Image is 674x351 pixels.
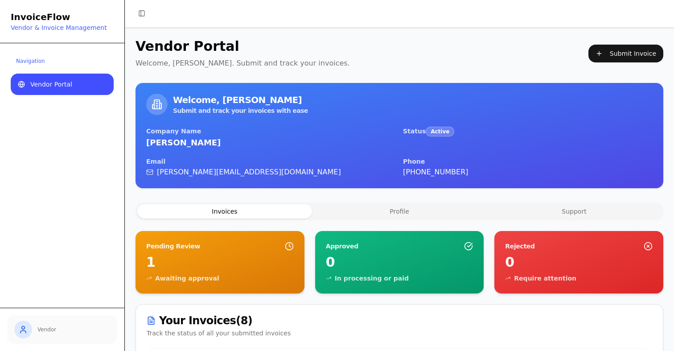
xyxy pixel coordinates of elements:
[137,204,312,219] button: Invoices
[37,326,110,333] p: Vendor
[335,274,409,283] p: In processing or paid
[146,167,396,178] p: [PERSON_NAME][EMAIL_ADDRESS][DOMAIN_NAME]
[11,74,114,95] a: Vendor Portal
[173,106,308,115] div: Submit and track your invoices with ease
[588,45,663,62] button: Submit Invoice
[403,158,425,165] label: Phone
[146,136,396,149] p: [PERSON_NAME]
[136,58,350,69] p: Welcome, [PERSON_NAME]. Submit and track your invoices.
[30,80,72,89] span: Vendor Portal
[326,254,473,270] div: 0
[403,128,426,135] label: Status
[136,38,350,54] h1: Vendor Portal
[312,204,487,219] button: Profile
[146,158,165,165] label: Email
[514,274,576,283] p: Require attention
[403,167,653,178] p: [PHONE_NUMBER]
[147,329,652,338] div: Track the status of all your submitted invoices
[505,254,653,270] div: 0
[487,204,662,219] button: Support
[505,242,534,251] div: Rejected
[155,274,219,283] p: Awaiting approval
[326,242,358,251] div: Approved
[173,94,308,106] h2: Welcome, [PERSON_NAME]
[426,127,454,136] div: Active
[147,315,652,326] div: Your Invoices ( 8 )
[11,24,107,31] span: Vendor & Invoice Management
[11,54,114,68] div: Navigation
[146,242,200,251] div: Pending Review
[11,11,107,23] h1: InvoiceFlow
[146,254,294,270] div: 1
[146,128,201,135] label: Company Name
